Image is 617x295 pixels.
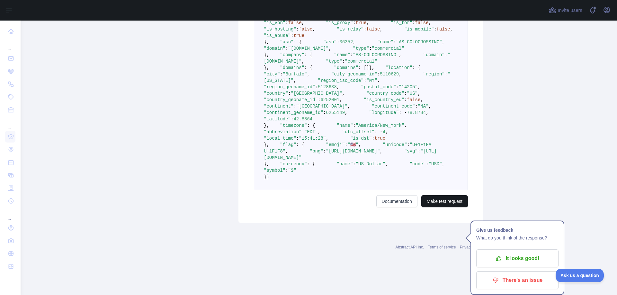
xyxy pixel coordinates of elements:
[356,20,367,25] span: true
[280,52,304,57] span: "company"
[429,161,442,167] span: "USD"
[264,27,296,32] span: "is_hosting"
[337,27,364,32] span: "is_relay"
[264,72,280,77] span: "city"
[410,161,426,167] span: "code"
[326,136,328,141] span: ,
[334,65,358,70] span: "domains"
[399,84,418,90] span: "14205"
[353,161,355,167] span: :
[280,65,304,70] span: "domains"
[307,72,309,77] span: ,
[288,91,291,96] span: :
[280,123,307,128] span: "timezone"
[407,110,426,115] span: 78.8784
[326,110,345,115] span: 6255149
[342,59,345,64] span: :
[293,33,304,38] span: true
[429,104,431,109] span: ,
[288,20,302,25] span: false
[356,161,385,167] span: "US Dollar"
[285,168,288,173] span: :
[353,123,355,128] span: :
[376,195,417,207] a: Documentation
[399,72,401,77] span: ,
[380,72,399,77] span: 5110629
[356,123,404,128] span: "America/New_York"
[364,78,366,83] span: :
[315,84,318,90] span: :
[318,78,364,83] span: "region_iso_code"
[399,110,407,115] span: : -
[421,195,468,207] button: Make test request
[426,161,428,167] span: :
[296,142,304,147] span: : {
[304,52,312,57] span: : {
[266,174,269,179] span: }
[377,78,380,83] span: ,
[291,117,293,122] span: :
[345,110,347,115] span: ,
[375,129,383,134] span: : -
[460,245,483,249] a: Privacy policy
[264,20,285,25] span: "is_vpn"
[366,20,369,25] span: ,
[353,20,355,25] span: :
[442,39,445,45] span: ,
[299,27,312,32] span: false
[369,110,399,115] span: "longitude"
[418,84,420,90] span: ,
[418,104,429,109] span: "NA"
[326,59,342,64] span: "type"
[404,149,418,154] span: "svg"
[264,123,269,128] span: },
[326,142,345,147] span: "emoji"
[326,20,353,25] span: "is_proxy"
[264,91,288,96] span: "country"
[377,72,380,77] span: :
[391,20,412,25] span: "is_tor"
[304,65,312,70] span: : {
[264,39,269,45] span: },
[547,5,584,15] button: Invite users
[369,46,372,51] span: :
[293,117,312,122] span: 42.8864
[331,72,377,77] span: "city_geoname_id"
[418,149,420,154] span: :
[288,46,329,51] span: "[DOMAIN_NAME]"
[312,27,315,32] span: ,
[412,20,415,25] span: :
[264,117,291,122] span: "latitude"
[353,46,369,51] span: "type"
[380,27,382,32] span: ,
[280,72,282,77] span: :
[361,84,396,90] span: "postal_code"
[264,97,318,102] span: "country_geoname_id"
[264,104,293,109] span: "continent"
[364,27,366,32] span: :
[302,59,304,64] span: ,
[299,136,326,141] span: "15:41:28"
[264,46,285,51] span: "domain"
[291,91,342,96] span: "[GEOGRAPHIC_DATA]"
[350,52,353,57] span: :
[293,104,296,109] span: :
[437,27,450,32] span: false
[280,142,296,147] span: "flag"
[442,161,445,167] span: ,
[342,91,345,96] span: ,
[307,161,315,167] span: : {
[366,78,377,83] span: "NY"
[415,104,418,109] span: :
[310,149,323,154] span: "png"
[318,97,320,102] span: :
[337,84,339,90] span: ,
[264,65,269,70] span: },
[264,168,285,173] span: "symbol"
[445,52,447,57] span: :
[396,245,424,249] a: Abstract API Inc.
[337,161,353,167] span: "name"
[304,129,318,134] span: "EDT"
[283,72,307,77] span: "Buffalo"
[285,46,288,51] span: :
